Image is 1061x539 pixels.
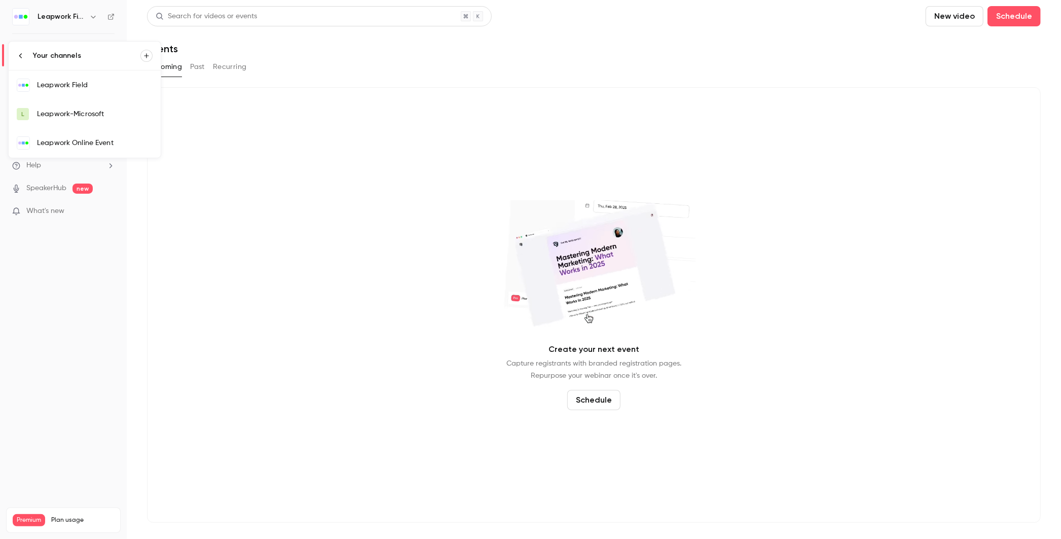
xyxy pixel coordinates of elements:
img: Leapwork Field [17,79,29,91]
img: Leapwork Online Event [17,137,29,149]
div: Your channels [33,51,140,61]
div: Leapwork Field [37,80,153,90]
div: Leapwork Online Event [37,138,153,148]
div: Leapwork-Microsoft [37,109,153,119]
span: L [21,110,24,119]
